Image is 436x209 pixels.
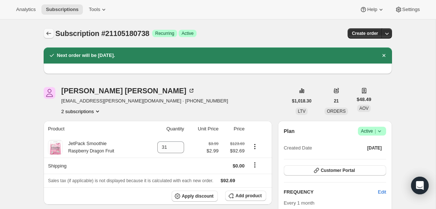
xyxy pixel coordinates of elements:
span: Subscription #21105180738 [55,29,149,37]
small: Raspberry Dragon Fruit [68,148,114,154]
button: Tools [84,4,112,15]
th: Quantity [143,121,186,137]
div: [PERSON_NAME] [PERSON_NAME] [61,87,195,94]
span: | [375,128,376,134]
span: [DATE] [367,145,382,151]
button: Apply discount [172,191,218,202]
span: Edit [378,188,386,196]
span: Subscriptions [46,7,78,12]
span: $92.69 [223,147,245,155]
button: Analytics [12,4,40,15]
span: Customer Portal [321,167,355,173]
span: Create order [352,30,378,36]
span: Sales tax (if applicable) is not displayed because it is calculated with each new order. [48,178,213,183]
h2: FREQUENCY [284,188,378,196]
th: Unit Price [186,121,221,137]
span: Recurring [155,30,174,36]
button: Settings [391,4,424,15]
span: ORDERS [327,109,345,114]
span: Help [367,7,377,12]
h2: Plan [284,127,295,135]
button: Customer Portal [284,165,386,176]
span: Created Date [284,144,312,152]
span: $0.00 [232,163,245,169]
button: Add product [225,191,266,201]
h2: Next order will be [DATE]. [57,52,115,59]
th: Price [221,121,247,137]
span: Karen Rager [44,87,55,99]
span: Apply discount [182,193,214,199]
button: Subscriptions [41,4,83,15]
span: Every 1 month [284,200,315,206]
button: Product actions [249,143,261,151]
button: Dismiss notification [379,50,389,61]
button: Edit [374,186,391,198]
span: [EMAIL_ADDRESS][PERSON_NAME][DOMAIN_NAME] · [PHONE_NUMBER] [61,97,228,105]
th: Shipping [44,158,143,174]
span: Tools [89,7,100,12]
small: $123.69 [230,141,245,146]
span: Add product [235,193,261,199]
img: product img [48,140,63,155]
div: Open Intercom Messenger [411,177,429,194]
span: 21 [334,98,338,104]
button: Shipping actions [249,161,261,169]
span: LTV [298,109,305,114]
th: Product [44,121,143,137]
span: $48.49 [357,96,371,103]
span: Active [361,127,383,135]
span: Settings [402,7,420,12]
button: Create order [348,28,382,39]
button: Help [355,4,389,15]
div: JetPack Smoothie [63,140,114,155]
span: $2.99 [206,147,219,155]
span: $1,018.30 [292,98,311,104]
button: Subscriptions [44,28,54,39]
small: $3.99 [209,141,219,146]
button: Product actions [61,108,101,115]
span: AOV [359,106,369,111]
span: Active [182,30,194,36]
span: $92.69 [221,178,235,183]
button: $1,018.30 [287,96,316,106]
button: [DATE] [363,143,386,153]
span: Analytics [16,7,36,12]
button: 21 [329,96,343,106]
